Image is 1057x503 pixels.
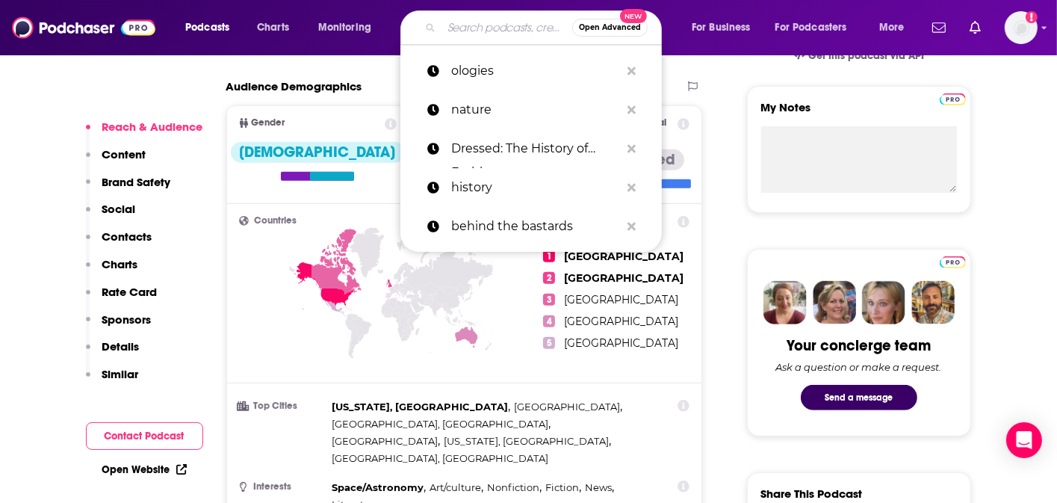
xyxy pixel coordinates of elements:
[543,294,555,306] span: 3
[102,463,187,476] a: Open Website
[252,118,285,128] span: Gender
[332,481,424,493] span: Space/Astronomy
[964,15,987,40] a: Show notifications dropdown
[543,250,555,262] span: 1
[102,285,158,299] p: Rate Card
[239,401,326,411] h3: Top Cities
[86,422,203,450] button: Contact Podcast
[572,19,648,37] button: Open AdvancedNew
[86,120,203,147] button: Reach & Audience
[1026,11,1038,23] svg: Add a profile image
[761,487,863,501] h3: Share This Podcast
[579,24,641,31] span: Open Advanced
[332,452,549,464] span: [GEOGRAPHIC_DATA], [GEOGRAPHIC_DATA]
[102,229,152,244] p: Contacts
[332,416,551,433] span: ,
[564,271,684,285] span: [GEOGRAPHIC_DATA]
[86,285,158,312] button: Rate Card
[808,49,924,62] span: Get this podcast via API
[787,336,931,355] div: Your concierge team
[775,17,847,38] span: For Podcasters
[940,93,966,105] img: Podchaser Pro
[226,79,362,93] h2: Audience Demographics
[86,147,146,175] button: Content
[400,90,662,129] a: nature
[86,367,139,395] button: Similar
[940,254,966,268] a: Pro website
[102,257,138,271] p: Charts
[400,168,662,207] a: history
[564,336,678,350] span: [GEOGRAPHIC_DATA]
[102,147,146,161] p: Content
[514,401,620,413] span: [GEOGRAPHIC_DATA]
[585,481,612,493] span: News
[441,16,572,40] input: Search podcasts, credits, & more...
[102,367,139,381] p: Similar
[911,281,955,324] img: Jon Profile
[318,17,371,38] span: Monitoring
[776,361,942,373] div: Ask a question or make a request.
[102,202,136,216] p: Social
[940,91,966,105] a: Pro website
[102,312,152,327] p: Sponsors
[175,16,249,40] button: open menu
[332,418,549,430] span: [GEOGRAPHIC_DATA], [GEOGRAPHIC_DATA]
[332,401,509,413] span: [US_STATE], [GEOGRAPHIC_DATA]
[86,175,171,203] button: Brand Safety
[86,257,138,285] button: Charts
[1005,11,1038,44] span: Logged in as ocharlson
[255,216,297,226] span: Countries
[1005,11,1038,44] button: Show profile menu
[430,481,481,493] span: Art/culture
[514,398,622,416] span: ,
[308,16,391,40] button: open menu
[451,52,620,90] p: ologies
[451,129,620,168] p: Dressed: The History of Fashion
[862,281,905,324] img: Jules Profile
[444,435,609,447] span: [US_STATE], [GEOGRAPHIC_DATA]
[102,175,171,189] p: Brand Safety
[869,16,923,40] button: open menu
[247,16,298,40] a: Charts
[185,17,229,38] span: Podcasts
[1005,11,1038,44] img: User Profile
[430,479,483,496] span: ,
[766,16,869,40] button: open menu
[564,250,684,263] span: [GEOGRAPHIC_DATA]
[763,281,807,324] img: Sydney Profile
[564,315,678,328] span: [GEOGRAPHIC_DATA]
[681,16,769,40] button: open menu
[813,281,856,324] img: Barbara Profile
[543,315,555,327] span: 4
[801,385,917,410] button: Send a message
[239,482,326,492] h3: Interests
[926,15,952,40] a: Show notifications dropdown
[451,207,620,246] p: behind the bastards
[761,100,957,126] label: My Notes
[781,37,937,74] a: Get this podcast via API
[86,339,140,367] button: Details
[332,479,427,496] span: ,
[400,129,662,168] a: Dressed: The History of Fashion
[400,207,662,246] a: behind the bastards
[86,312,152,340] button: Sponsors
[545,481,579,493] span: Fiction
[257,17,289,38] span: Charts
[12,13,155,42] img: Podchaser - Follow, Share and Rate Podcasts
[102,339,140,354] p: Details
[585,479,614,496] span: ,
[879,17,905,38] span: More
[487,481,539,493] span: Nonfiction
[451,90,620,129] p: nature
[1006,422,1042,458] div: Open Intercom Messenger
[86,229,152,257] button: Contacts
[332,435,438,447] span: [GEOGRAPHIC_DATA]
[86,202,136,229] button: Social
[332,398,511,416] span: ,
[415,10,676,45] div: Search podcasts, credits, & more...
[692,17,751,38] span: For Business
[543,337,555,349] span: 5
[102,120,203,134] p: Reach & Audience
[231,142,405,163] div: [DEMOGRAPHIC_DATA]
